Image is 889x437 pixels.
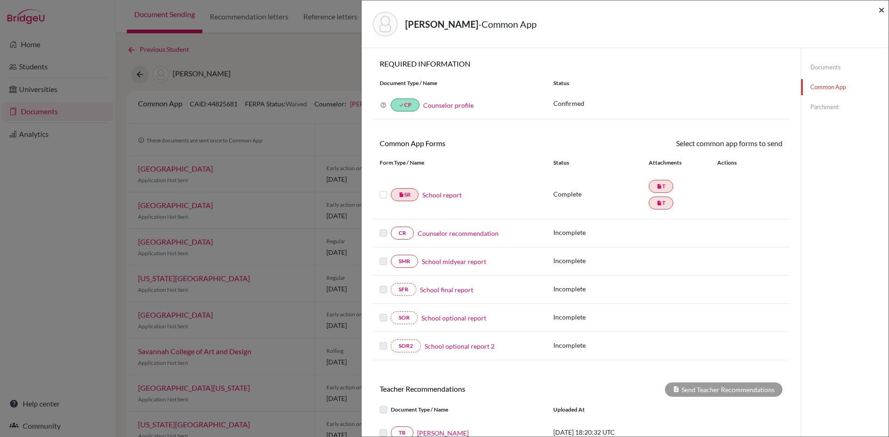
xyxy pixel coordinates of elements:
a: insert_drive_fileT [649,197,673,209]
a: School midyear report [422,257,486,266]
a: SOR [391,311,418,324]
div: Document Type / Name [373,404,546,415]
a: Counselor recommendation [418,228,499,238]
p: Incomplete [553,228,649,237]
a: SFR [391,283,416,296]
a: CR [391,227,414,240]
i: insert_drive_file [399,192,404,197]
a: School optional report [421,313,486,323]
strong: [PERSON_NAME] [405,18,478,30]
div: Uploaded at [546,404,685,415]
div: Actions [706,159,764,167]
a: Documents [801,59,889,75]
h6: Teacher Recommendations [373,384,581,393]
div: Status [546,79,789,87]
div: Attachments [649,159,706,167]
span: - Common App [478,18,537,30]
div: Document Type / Name [373,79,546,87]
p: Incomplete [553,284,649,294]
a: School optional report 2 [425,341,495,351]
div: Form Type / Name [373,159,546,167]
div: Status [553,159,649,167]
p: [DATE] 18:20:32 UTC [553,427,678,437]
a: insert_drive_fileSR [391,188,419,201]
a: doneCP [391,98,419,111]
h6: Common App Forms [373,139,581,148]
p: Complete [553,189,649,199]
i: insert_drive_file [657,184,662,189]
span: × [878,3,885,16]
a: SMR [391,255,418,268]
p: Incomplete [553,256,649,265]
p: Confirmed [553,98,783,108]
h6: REQUIRED INFORMATION [373,59,789,68]
a: School final report [420,285,473,295]
div: Send Teacher Recommendations [665,382,783,397]
div: Select common app forms to send [581,138,789,149]
a: Parchment [801,99,889,115]
a: Common App [801,79,889,95]
i: insert_drive_file [657,200,662,206]
p: Incomplete [553,312,649,322]
p: Incomplete [553,340,649,350]
a: SOR2 [391,339,421,352]
a: insert_drive_fileT [649,180,673,193]
i: done [399,102,404,108]
a: School report [422,190,462,200]
button: Close [878,4,885,15]
a: Counselor profile [423,101,474,109]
